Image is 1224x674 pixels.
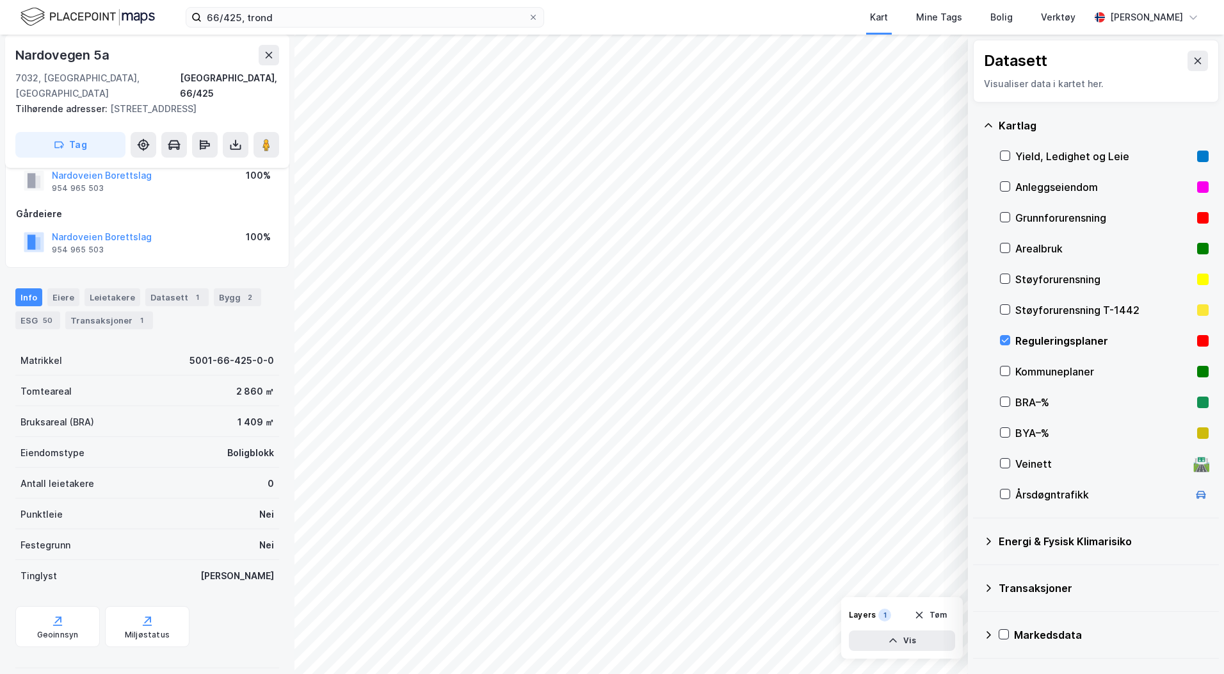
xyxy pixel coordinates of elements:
div: 🛣️ [1193,456,1210,472]
div: Støyforurensning [1015,272,1192,287]
div: Datasett [984,51,1047,71]
div: Boligblokk [227,445,274,461]
div: Info [15,288,42,306]
button: Tøm [906,605,955,625]
div: 7032, [GEOGRAPHIC_DATA], [GEOGRAPHIC_DATA] [15,70,180,101]
div: [PERSON_NAME] [1110,10,1183,25]
div: [GEOGRAPHIC_DATA], 66/425 [180,70,279,101]
div: Datasett [145,288,209,306]
span: Tilhørende adresser: [15,103,110,114]
div: 100% [246,168,271,183]
div: Visualiser data i kartet her. [984,76,1208,92]
div: 1 409 ㎡ [238,415,274,430]
div: 1 [191,291,204,304]
div: Eiendomstype [20,445,85,461]
div: Yield, Ledighet og Leie [1015,149,1192,164]
div: Tomteareal [20,384,72,399]
iframe: Chat Widget [1160,612,1224,674]
div: Kontrollprogram for chat [1160,612,1224,674]
div: 1 [878,609,891,621]
div: 0 [268,476,274,491]
div: 2 [243,291,256,304]
div: [PERSON_NAME] [200,568,274,584]
div: Kart [870,10,888,25]
div: Støyforurensning T-1442 [1015,302,1192,318]
div: 1 [135,314,148,327]
div: Gårdeiere [16,206,278,222]
div: Nei [259,538,274,553]
div: 5001-66-425-0-0 [189,353,274,368]
div: 954 965 503 [52,245,104,255]
div: BYA–% [1015,425,1192,441]
div: BRA–% [1015,395,1192,410]
div: Bruksareal (BRA) [20,415,94,430]
div: Arealbruk [1015,241,1192,256]
div: 50 [40,314,55,327]
div: Mine Tags [916,10,962,25]
div: Leietakere [85,288,140,306]
div: Nei [259,507,274,522]
div: Matrikkel [20,353,62,368]
div: ESG [15,311,60,329]
div: Anleggseiendom [1015,179,1192,195]
div: Årsdøgntrafikk [1015,487,1188,502]
div: 954 965 503 [52,183,104,193]
div: [STREET_ADDRESS] [15,101,269,117]
div: Verktøy [1041,10,1075,25]
div: Transaksjoner [65,311,153,329]
div: Tinglyst [20,568,57,584]
div: Nardovegen 5a [15,45,111,65]
div: Antall leietakere [20,476,94,491]
div: Grunnforurensning [1015,210,1192,226]
img: logo.f888ab2527a4732fd821a326f86c7f29.svg [20,6,155,28]
div: Miljøstatus [125,630,170,640]
div: Geoinnsyn [37,630,79,640]
div: 2 860 ㎡ [236,384,274,399]
div: Punktleie [20,507,63,522]
div: Energi & Fysisk Klimarisiko [999,534,1209,549]
div: Festegrunn [20,538,70,553]
div: Veinett [1015,456,1188,472]
div: Bygg [214,288,261,306]
button: Vis [849,630,955,651]
div: Layers [849,610,876,620]
div: Bolig [990,10,1013,25]
div: Transaksjoner [999,580,1209,596]
div: Kommuneplaner [1015,364,1192,379]
div: Kartlag [999,118,1209,133]
div: 100% [246,229,271,245]
div: Eiere [47,288,79,306]
div: Reguleringsplaner [1015,333,1192,349]
div: Markedsdata [1014,627,1209,643]
button: Tag [15,132,125,158]
input: Søk på adresse, matrikkel, gårdeiere, leietakere eller personer [202,8,528,27]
